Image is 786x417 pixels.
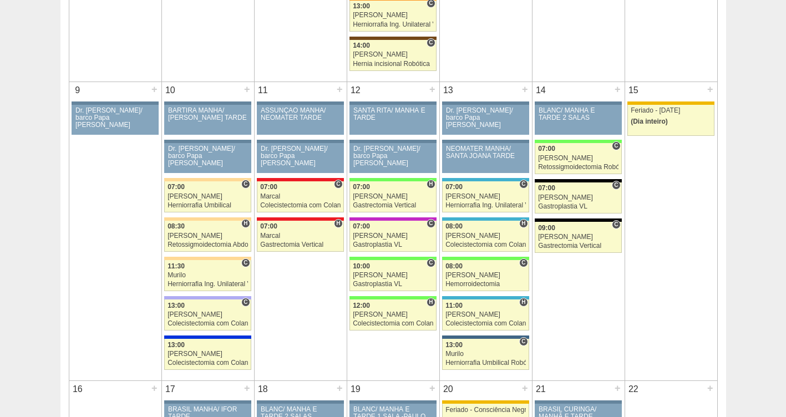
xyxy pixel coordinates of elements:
[446,107,525,129] div: Dr. [PERSON_NAME]/ barco Papa [PERSON_NAME]
[72,101,158,105] div: Key: Aviso
[257,217,343,221] div: Key: Assunção
[442,101,529,105] div: Key: Aviso
[335,82,344,96] div: +
[353,2,370,10] span: 13:00
[445,272,526,279] div: [PERSON_NAME]
[538,145,555,152] span: 07:00
[164,217,251,221] div: Key: Bartira
[353,193,433,200] div: [PERSON_NAME]
[538,224,555,232] span: 09:00
[427,219,435,228] span: Consultório
[445,311,526,318] div: [PERSON_NAME]
[349,178,436,181] div: Key: Brasil
[242,381,252,395] div: +
[168,241,248,248] div: Retossigmoidectomia Abdominal
[257,143,343,173] a: Dr. [PERSON_NAME]/ barco Papa [PERSON_NAME]
[631,118,668,125] span: (Dia inteiro)
[164,296,251,299] div: Key: Christóvão da Gama
[538,242,618,250] div: Gastrectomia Vertical
[353,281,433,288] div: Gastroplastia VL
[445,222,463,230] span: 08:00
[445,262,463,270] span: 08:00
[440,381,457,398] div: 20
[164,335,251,339] div: Key: São Luiz - Itaim
[164,257,251,260] div: Key: Bartira
[260,241,341,248] div: Gastrectomia Vertical
[538,233,618,241] div: [PERSON_NAME]
[519,337,528,346] span: Consultório
[75,107,155,129] div: Dr. [PERSON_NAME]/ barco Papa [PERSON_NAME]
[349,1,436,32] a: C 13:00 [PERSON_NAME] Herniorrafia Ing. Unilateral VL
[349,217,436,221] div: Key: Maria Braido
[445,183,463,191] span: 07:00
[353,60,433,68] div: Hernia incisional Robótica
[520,82,530,96] div: +
[353,42,370,49] span: 14:00
[706,82,715,96] div: +
[168,350,248,358] div: [PERSON_NAME]
[255,381,272,398] div: 18
[446,145,525,160] div: NEOMATER MANHÃ/ SANTA JOANA TARDE
[442,299,529,330] a: H 11:00 [PERSON_NAME] Colecistectomia com Colangiografia VL
[442,257,529,260] div: Key: Brasil
[353,145,433,167] div: Dr. [PERSON_NAME]/ barco Papa [PERSON_NAME]
[257,178,343,181] div: Key: Assunção
[349,296,436,299] div: Key: Brasil
[164,299,251,330] a: C 13:00 [PERSON_NAME] Colecistectomia com Colangiografia VL
[535,400,621,404] div: Key: Aviso
[612,220,620,229] span: Consultório
[625,82,642,99] div: 15
[533,381,550,398] div: 21
[627,105,714,136] a: Feriado - [DATE] (Dia inteiro)
[353,311,433,318] div: [PERSON_NAME]
[612,141,620,150] span: Consultório
[613,82,622,96] div: +
[535,222,621,253] a: C 09:00 [PERSON_NAME] Gastrectomia Vertical
[442,221,529,252] a: H 08:00 [PERSON_NAME] Colecistectomia com Colangiografia VL
[353,272,433,279] div: [PERSON_NAME]
[168,232,248,240] div: [PERSON_NAME]
[445,202,526,209] div: Herniorrafia Ing. Unilateral VL
[349,40,436,71] a: C 14:00 [PERSON_NAME] Hernia incisional Robótica
[257,140,343,143] div: Key: Aviso
[353,222,370,230] span: 07:00
[538,203,618,210] div: Gastroplastia VL
[427,258,435,267] span: Consultório
[442,140,529,143] div: Key: Aviso
[706,381,715,395] div: +
[538,155,618,162] div: [PERSON_NAME]
[168,145,247,167] div: Dr. [PERSON_NAME]/ barco Papa [PERSON_NAME]
[257,105,343,135] a: ASSUNÇÃO MANHÃ/ NEOMATER TARDE
[164,260,251,291] a: C 11:30 Murilo Herniorrafia Ing. Unilateral VL
[164,105,251,135] a: BARTIRA MANHÃ/ [PERSON_NAME] TARDE
[257,221,343,252] a: H 07:00 Marcal Gastrectomia Vertical
[164,400,251,404] div: Key: Aviso
[261,107,340,121] div: ASSUNÇÃO MANHÃ/ NEOMATER TARDE
[445,320,526,327] div: Colecistectomia com Colangiografia VL
[72,105,158,135] a: Dr. [PERSON_NAME]/ barco Papa [PERSON_NAME]
[168,272,248,279] div: Murilo
[69,82,87,99] div: 9
[168,202,248,209] div: Herniorrafia Umbilical
[519,219,528,228] span: Hospital
[539,107,618,121] div: BLANC/ MANHÃ E TARDE 2 SALAS
[535,105,621,135] a: BLANC/ MANHÃ E TARDE 2 SALAS
[353,12,433,19] div: [PERSON_NAME]
[442,217,529,221] div: Key: Neomater
[168,262,185,270] span: 11:30
[349,143,436,173] a: Dr. [PERSON_NAME]/ barco Papa [PERSON_NAME]
[353,232,433,240] div: [PERSON_NAME]
[627,101,714,105] div: Key: Feriado
[353,183,370,191] span: 07:00
[533,82,550,99] div: 14
[613,381,622,395] div: +
[164,181,251,212] a: C 07:00 [PERSON_NAME] Herniorrafia Umbilical
[353,241,433,248] div: Gastroplastia VL
[164,178,251,181] div: Key: Bartira
[168,320,248,327] div: Colecistectomia com Colangiografia VL
[168,222,185,230] span: 08:30
[257,101,343,105] div: Key: Aviso
[445,232,526,240] div: [PERSON_NAME]
[519,258,528,267] span: Consultório
[168,107,247,121] div: BARTIRA MANHÃ/ [PERSON_NAME] TARDE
